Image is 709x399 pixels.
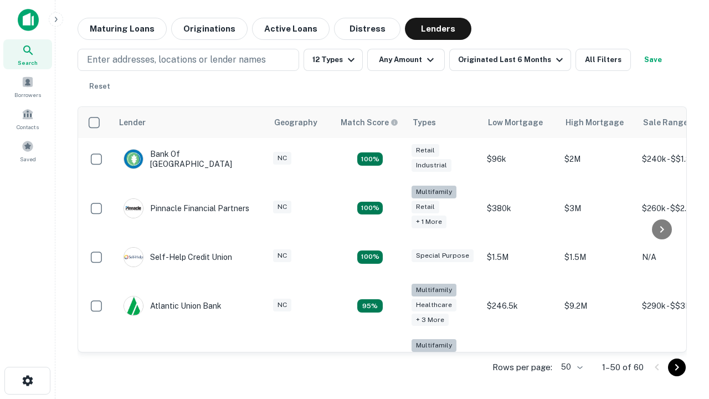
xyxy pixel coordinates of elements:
span: Saved [20,155,36,163]
div: NC [273,201,291,213]
button: Lenders [405,18,471,40]
div: Matching Properties: 9, hasApolloMatch: undefined [357,299,383,313]
td: $246.5k [481,278,559,334]
span: Borrowers [14,90,41,99]
div: Self-help Credit Union [124,247,232,267]
div: Low Mortgage [488,116,543,129]
div: Matching Properties: 15, hasApolloMatch: undefined [357,152,383,166]
img: picture [124,150,143,168]
div: 50 [557,359,584,375]
td: $246k [481,334,559,390]
td: $1.5M [481,236,559,278]
img: picture [124,199,143,218]
div: The Fidelity Bank [124,352,213,372]
div: Pinnacle Financial Partners [124,198,249,218]
div: Atlantic Union Bank [124,296,222,316]
a: Borrowers [3,71,52,101]
div: NC [273,152,291,165]
td: $380k [481,180,559,236]
th: Lender [112,107,268,138]
button: Active Loans [252,18,330,40]
div: + 3 more [412,314,449,326]
div: Retail [412,201,439,213]
div: Healthcare [412,299,456,311]
th: Types [406,107,481,138]
button: Originated Last 6 Months [449,49,571,71]
button: Any Amount [367,49,445,71]
th: Low Mortgage [481,107,559,138]
div: Multifamily [412,339,456,352]
th: High Mortgage [559,107,636,138]
div: + 1 more [412,216,446,228]
button: Save your search to get updates of matches that match your search criteria. [635,49,671,71]
div: Geography [274,116,317,129]
td: $1.5M [559,236,636,278]
button: Maturing Loans [78,18,167,40]
div: Matching Properties: 11, hasApolloMatch: undefined [357,250,383,264]
div: Matching Properties: 17, hasApolloMatch: undefined [357,202,383,215]
div: NC [273,249,291,262]
button: Distress [334,18,400,40]
div: Sale Range [643,116,688,129]
th: Geography [268,107,334,138]
td: $3.2M [559,334,636,390]
th: Capitalize uses an advanced AI algorithm to match your search with the best lender. The match sco... [334,107,406,138]
p: Enter addresses, locations or lender names [87,53,266,66]
div: Bank Of [GEOGRAPHIC_DATA] [124,149,256,169]
p: Rows per page: [492,361,552,374]
td: $2M [559,138,636,180]
div: Multifamily [412,284,456,296]
div: Retail [412,144,439,157]
a: Search [3,39,52,69]
div: NC [273,299,291,311]
img: picture [124,248,143,267]
button: All Filters [576,49,631,71]
button: Reset [82,75,117,98]
button: Go to next page [668,359,686,376]
span: Search [18,58,38,67]
a: Saved [3,136,52,166]
iframe: Chat Widget [654,275,709,328]
td: $9.2M [559,278,636,334]
img: capitalize-icon.png [18,9,39,31]
td: $96k [481,138,559,180]
div: High Mortgage [566,116,624,129]
span: Contacts [17,122,39,131]
button: 12 Types [304,49,363,71]
img: picture [124,296,143,315]
button: Originations [171,18,248,40]
div: Capitalize uses an advanced AI algorithm to match your search with the best lender. The match sco... [341,116,398,129]
div: Industrial [412,159,451,172]
div: Originated Last 6 Months [458,53,566,66]
div: Types [413,116,436,129]
div: Lender [119,116,146,129]
a: Contacts [3,104,52,134]
p: 1–50 of 60 [602,361,644,374]
td: $3M [559,180,636,236]
div: Multifamily [412,186,456,198]
h6: Match Score [341,116,396,129]
button: Enter addresses, locations or lender names [78,49,299,71]
div: Special Purpose [412,249,474,262]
